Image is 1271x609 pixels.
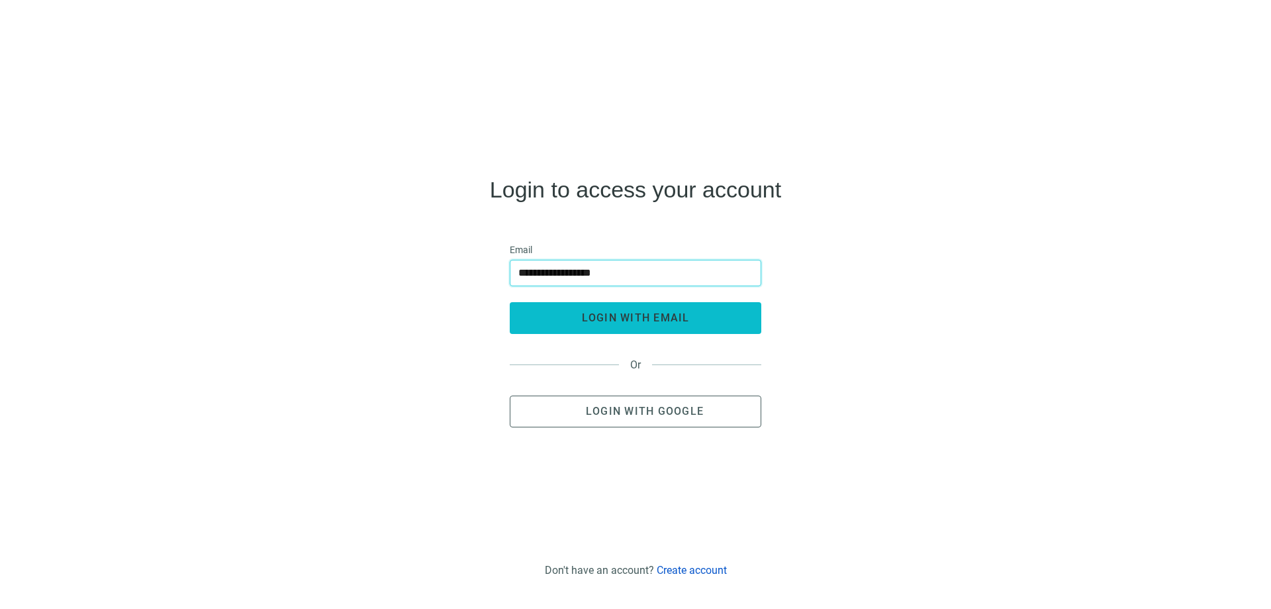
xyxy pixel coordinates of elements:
[545,564,727,577] div: Don't have an account?
[510,243,532,257] span: Email
[582,311,690,324] span: login with email
[510,396,761,427] button: Login with Google
[657,564,727,577] a: Create account
[510,302,761,334] button: login with email
[586,405,704,417] span: Login with Google
[490,179,781,200] h4: Login to access your account
[619,359,652,371] span: Or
